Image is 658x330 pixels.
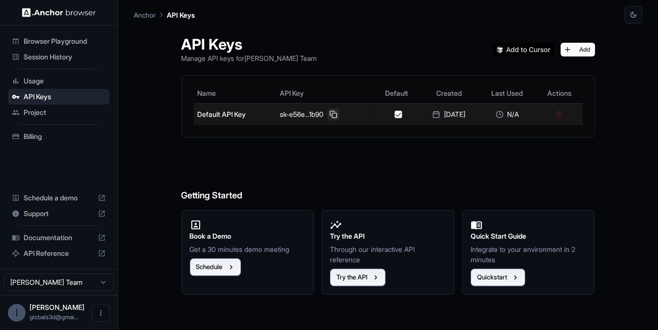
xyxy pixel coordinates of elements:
[536,83,583,103] th: Actions
[190,258,241,276] button: Schedule
[190,244,306,254] p: Get a 30 minutes demo meeting
[8,73,110,89] div: Usage
[493,43,555,56] img: Add anchorbrowser MCP server to Cursor
[8,105,110,120] div: Project
[181,35,317,53] h1: API Keys
[423,110,475,119] div: [DATE]
[92,304,110,322] button: Open menu
[276,83,374,103] th: API Key
[24,248,94,258] span: API Reference
[471,244,587,265] p: Integrate to your environment in 2 minutes
[328,109,339,120] button: Copy API key
[8,49,110,65] div: Session History
[471,269,525,286] button: Quickstart
[167,10,195,20] p: API Keys
[330,269,386,286] button: Try the API
[8,246,110,261] div: API Reference
[30,303,85,311] span: leon Pilayev
[419,83,479,103] th: Created
[24,132,106,141] span: Billing
[24,52,106,62] span: Session History
[8,89,110,105] div: API Keys
[280,109,370,120] div: sk-e56e...1b90
[24,36,106,46] span: Browser Playground
[8,230,110,246] div: Documentation
[24,76,106,86] span: Usage
[24,92,106,102] span: API Keys
[8,190,110,206] div: Schedule a demo
[8,129,110,144] div: Billing
[330,244,446,265] p: Through our interactive API reference
[181,53,317,63] p: Manage API keys for [PERSON_NAME] Team
[479,83,536,103] th: Last Used
[8,206,110,221] div: Support
[190,231,306,242] h2: Book a Demo
[330,231,446,242] h2: Try the API
[30,313,79,321] span: globals3d@gmail.com
[471,231,587,242] h2: Quick Start Guide
[181,149,595,203] h6: Getting Started
[24,209,94,219] span: Support
[482,110,532,119] div: N/A
[24,233,94,243] span: Documentation
[561,43,595,56] button: Add
[194,83,276,103] th: Name
[134,10,156,20] p: Anchor
[24,193,94,203] span: Schedule a demo
[24,108,106,117] span: Project
[374,83,419,103] th: Default
[134,9,195,20] nav: breadcrumb
[22,8,96,17] img: Anchor Logo
[8,33,110,49] div: Browser Playground
[194,103,276,125] td: Default API Key
[8,304,26,322] div: l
